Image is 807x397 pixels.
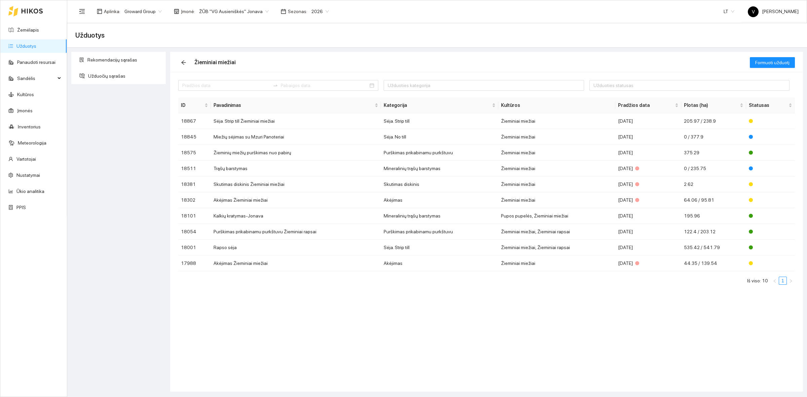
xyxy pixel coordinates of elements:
[684,166,706,171] span: 0 / 235.75
[178,57,189,68] button: arrow-left
[749,102,787,109] span: Statusas
[178,255,211,271] td: 17988
[681,145,746,161] td: 375.29
[618,117,679,125] div: [DATE]
[684,197,714,203] span: 64.06 / 95.81
[211,255,381,271] td: Akėjimas Žieminiai miežiai
[211,224,381,240] td: Purškimas prikabinamu purkštuvu Žieminiai rapsai
[211,113,381,129] td: Sėja. Strip till Žieminiai miežiai
[618,149,679,156] div: [DATE]
[79,57,84,62] span: solution
[789,279,793,283] span: right
[779,277,786,284] a: 1
[498,161,615,176] td: Žieminiai miežiai
[17,108,33,113] a: Įmonės
[747,277,768,285] li: Iš viso: 10
[211,97,381,113] th: this column's title is Pavadinimas,this column is sortable
[178,161,211,176] td: 18511
[17,27,39,33] a: Žemėlapis
[381,240,498,255] td: Sėja. Strip till
[498,176,615,192] td: Žieminiai miežiai
[17,59,55,65] a: Panaudoti resursai
[618,102,674,109] span: Pradžios data
[211,240,381,255] td: Rapso sėja
[748,9,799,14] span: [PERSON_NAME]
[681,176,746,192] td: 2.62
[498,208,615,224] td: Pupos pupelės, Žieminiai miežiai
[381,145,498,161] td: Purškimas prikabinamu purkštuvu
[178,129,211,145] td: 18845
[381,113,498,129] td: Sėja. Strip till
[618,212,679,220] div: [DATE]
[724,6,734,16] span: LT
[16,156,36,162] a: Vartotojai
[16,189,44,194] a: Ūkio analitika
[381,192,498,208] td: Akėjimas
[178,224,211,240] td: 18054
[16,172,40,178] a: Nustatymai
[771,277,779,285] button: left
[684,261,717,266] span: 44.35 / 139.54
[181,102,203,109] span: ID
[281,9,286,14] span: calendar
[311,6,329,16] span: 2026
[273,83,278,88] span: swap-right
[381,176,498,192] td: Skutimas diskinis
[178,113,211,129] td: 18867
[684,229,716,234] span: 122.4 / 203.12
[211,129,381,145] td: Miežių sėjimas su Mzuri Panoteriai
[498,129,615,145] td: Žieminiai miežiai
[211,161,381,176] td: Trąšų barstymas
[498,255,615,271] td: Žieminiai miežiai
[381,97,498,113] th: this column's title is Kategorija,this column is sortable
[88,69,161,83] span: Užduočių sąrašas
[211,208,381,224] td: Kalkių kratymas-Jonava
[104,8,120,15] span: Aplinka :
[87,53,161,67] span: Rekomendacijų sąrašas
[618,165,679,172] div: [DATE]
[178,208,211,224] td: 18101
[16,43,36,49] a: Užduotys
[498,192,615,208] td: Žieminiai miežiai
[752,6,755,17] span: V
[199,6,269,16] span: ŽŪB "VG Ausieniškės" Jonava
[787,277,795,285] button: right
[779,277,787,285] li: 1
[174,9,179,14] span: shop
[618,228,679,235] div: [DATE]
[498,240,615,255] td: Žieminiai miežiai, Žieminiai rapsai
[97,9,102,14] span: layout
[211,176,381,192] td: Skutimas diskinis Žieminiai miežiai
[618,260,679,267] div: [DATE]
[498,224,615,240] td: Žieminiai miežiai, Žieminiai rapsai
[18,124,41,129] a: Inventorius
[755,59,790,66] span: Formuoti užduotį
[498,145,615,161] td: Žieminiai miežiai
[773,279,777,283] span: left
[681,97,746,113] th: this column's title is Plotas (ha),this column is sortable
[178,192,211,208] td: 18302
[178,145,211,161] td: 18575
[214,102,373,109] span: Pavadinimas
[618,196,679,204] div: [DATE]
[771,277,779,285] li: Atgal
[17,92,34,97] a: Kultūros
[618,244,679,251] div: [DATE]
[684,134,703,140] span: 0 / 377.9
[181,8,195,15] span: Įmonė :
[684,102,738,109] span: Plotas (ha)
[750,57,795,68] button: Formuoti užduotį
[381,224,498,240] td: Purškimas prikabinamu purkštuvu
[75,30,105,41] span: Užduotys
[615,97,681,113] th: this column's title is Pradžios data,this column is sortable
[381,129,498,145] td: Sėja. No till
[381,161,498,176] td: Mineralinių trąšų barstymas
[381,208,498,224] td: Mineralinių trąšų barstymas
[18,140,46,146] a: Meteorologija
[273,83,278,88] span: to
[498,97,615,113] th: Kultūros
[498,113,615,129] td: Žieminiai miežiai
[618,181,679,188] div: [DATE]
[618,133,679,141] div: [DATE]
[178,240,211,255] td: 18001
